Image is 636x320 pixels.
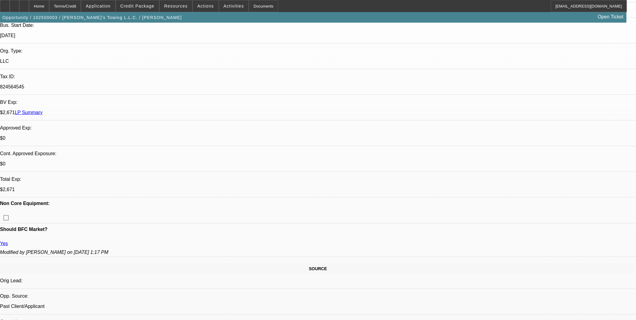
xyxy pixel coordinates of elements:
a: Open Ticket [596,12,626,22]
span: Resources [164,4,188,8]
span: Opportunity / 102500003 / [PERSON_NAME]'s Towing L.L.C. / [PERSON_NAME] [2,15,182,20]
button: Application [81,0,115,12]
button: Actions [193,0,219,12]
span: Application [86,4,110,8]
span: Actions [197,4,214,8]
span: Activities [224,4,244,8]
button: Resources [160,0,192,12]
span: SOURCE [309,266,327,271]
a: LP Summary [15,110,43,115]
button: Credit Package [116,0,159,12]
span: Credit Package [120,4,155,8]
button: Activities [219,0,249,12]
